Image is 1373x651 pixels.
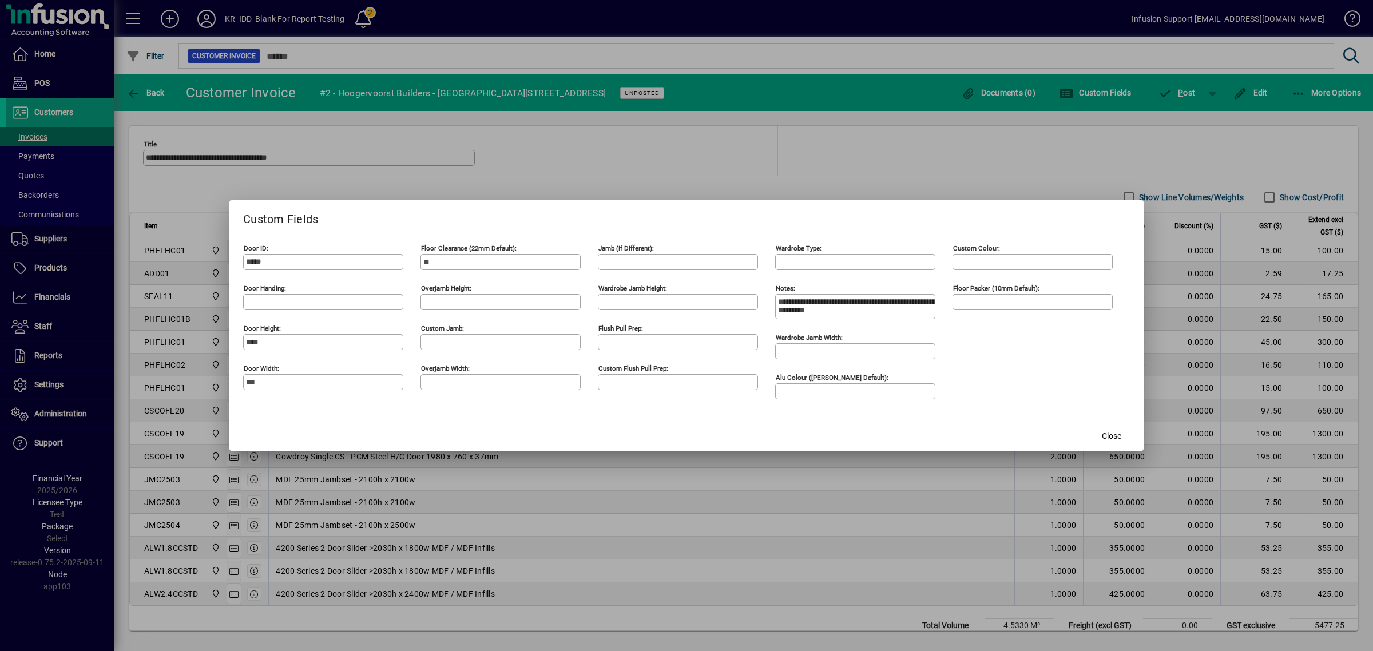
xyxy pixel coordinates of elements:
mat-label: Door ID: [244,244,268,252]
mat-label: Door Handing: [244,284,286,292]
mat-label: Jamb (If Different): [598,244,654,252]
mat-label: Door Height: [244,324,281,332]
mat-label: Overjamb Width: [421,364,470,372]
mat-label: Custom Colour: [953,244,1000,252]
mat-label: Flush Pull Prep: [598,324,643,332]
mat-label: Wardrobe Jamb Width: [776,334,843,342]
mat-label: Alu Colour ([PERSON_NAME] Default): [776,374,888,382]
h2: Custom Fields [229,200,1144,233]
mat-label: Wardrobe Type: [776,244,822,252]
mat-label: Floor Clearance (22mm Default): [421,244,517,252]
mat-label: Custom Jamb: [421,324,464,332]
span: Close [1102,430,1121,442]
button: Close [1093,426,1130,446]
mat-label: Wardrobe Jamb Height: [598,284,667,292]
mat-label: Door Width: [244,364,279,372]
mat-label: Notes: [776,284,795,292]
mat-label: Custom Flush Pull Prep: [598,364,668,372]
mat-label: Overjamb Height: [421,284,471,292]
mat-label: Floor Packer (10mm default): [953,284,1039,292]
